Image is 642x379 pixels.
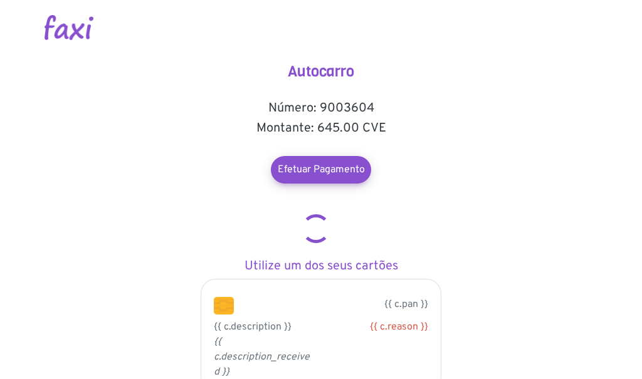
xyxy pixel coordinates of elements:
[214,336,310,378] i: {{ c.description_received }}
[253,297,428,312] p: {{ c.pan }}
[196,121,446,136] h5: Montante: 645.00 CVE
[271,156,371,184] a: Efetuar Pagamento
[196,63,446,81] h4: Autocarro
[196,259,446,274] h5: Utilize um dos seus cartões
[196,101,446,116] h5: Número: 9003604
[214,297,234,314] img: chip.png
[214,321,292,333] span: {{ c.description }}
[330,319,428,335] div: {{ c.reason }}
